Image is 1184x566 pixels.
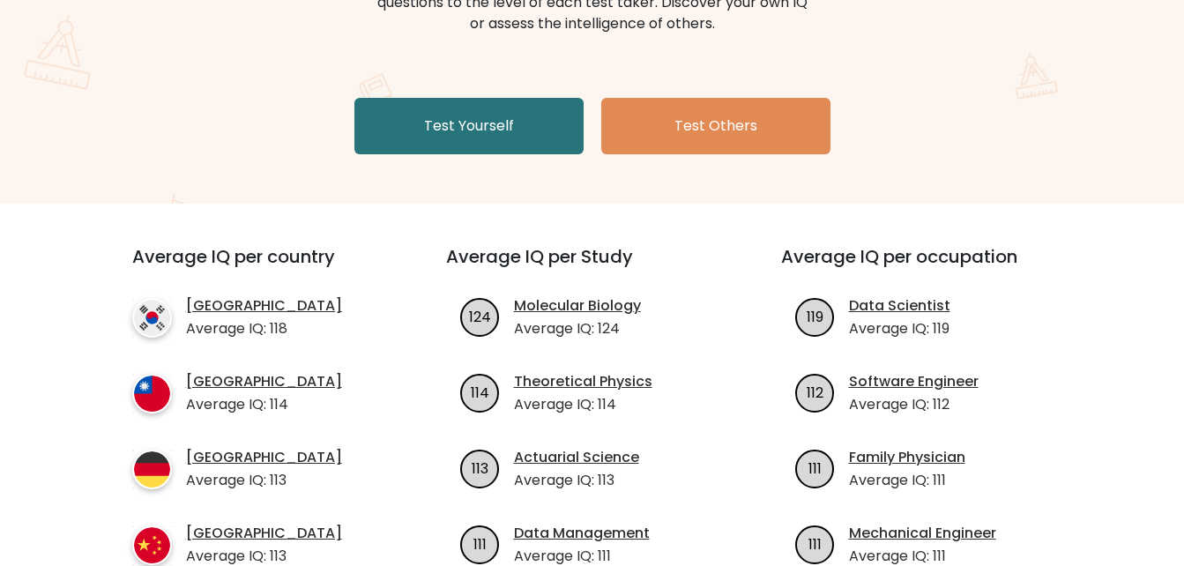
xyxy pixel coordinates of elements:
[186,447,342,468] a: [GEOGRAPHIC_DATA]
[186,523,342,544] a: [GEOGRAPHIC_DATA]
[446,246,739,288] h3: Average IQ per Study
[469,306,491,326] text: 124
[849,295,950,317] a: Data Scientist
[473,533,487,554] text: 111
[781,246,1074,288] h3: Average IQ per occupation
[514,394,652,415] p: Average IQ: 114
[354,98,584,154] a: Test Yourself
[849,447,965,468] a: Family Physician
[849,470,965,491] p: Average IQ: 111
[849,394,979,415] p: Average IQ: 112
[186,394,342,415] p: Average IQ: 114
[471,382,489,402] text: 114
[132,450,172,489] img: country
[186,371,342,392] a: [GEOGRAPHIC_DATA]
[186,470,342,491] p: Average IQ: 113
[601,98,830,154] a: Test Others
[849,318,950,339] p: Average IQ: 119
[807,382,823,402] text: 112
[514,470,639,491] p: Average IQ: 113
[132,246,383,288] h3: Average IQ per country
[514,371,652,392] a: Theoretical Physics
[808,533,822,554] text: 111
[132,525,172,565] img: country
[132,298,172,338] img: country
[514,318,641,339] p: Average IQ: 124
[849,371,979,392] a: Software Engineer
[514,295,641,317] a: Molecular Biology
[472,458,488,478] text: 113
[186,295,342,317] a: [GEOGRAPHIC_DATA]
[132,374,172,413] img: country
[514,447,639,468] a: Actuarial Science
[186,318,342,339] p: Average IQ: 118
[807,306,823,326] text: 119
[849,523,996,544] a: Mechanical Engineer
[514,523,650,544] a: Data Management
[808,458,822,478] text: 111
